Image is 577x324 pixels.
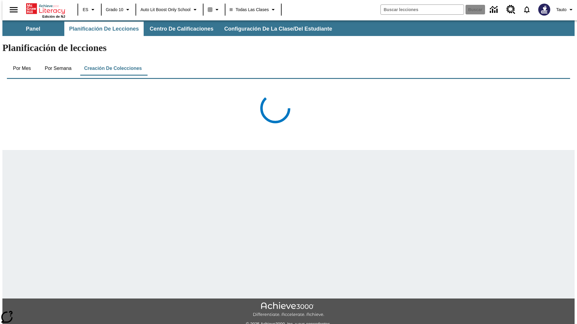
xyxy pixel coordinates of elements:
[486,1,503,18] a: Centro de información
[106,7,123,13] span: Grado 10
[556,7,566,13] span: Tauto
[145,22,218,36] button: Centro de calificaciones
[227,4,279,15] button: Clase: Todas las clases, Selecciona una clase
[26,2,65,18] div: Portada
[138,4,201,15] button: Escuela: Auto Lit Boost only School, Seleccione su escuela
[103,4,134,15] button: Grado: Grado 10, Elige un grado
[503,1,519,18] a: Centro de recursos, Se abrirá en una pestaña nueva.
[538,4,550,16] img: Avatar
[64,22,144,36] button: Planificación de lecciones
[140,7,191,13] span: Auto Lit Boost only School
[219,22,337,36] button: Configuración de la clase/del estudiante
[7,61,37,76] button: Por mes
[150,25,213,32] span: Centro de calificaciones
[3,22,63,36] button: Panel
[40,61,76,76] button: Por semana
[519,2,535,17] a: Notificaciones
[80,4,99,15] button: Lenguaje: ES, Selecciona un idioma
[535,2,554,17] button: Escoja un nuevo avatar
[2,42,575,53] h1: Planificación de lecciones
[554,4,577,15] button: Perfil/Configuración
[2,22,337,36] div: Subbarra de navegación
[42,15,65,18] span: Edición de NJ
[230,7,269,13] span: Todas las clases
[79,61,147,76] button: Creación de colecciones
[2,20,575,36] div: Subbarra de navegación
[253,302,324,317] img: Achieve3000 Differentiate Accelerate Achieve
[83,7,88,13] span: ES
[26,3,65,15] a: Portada
[26,25,40,32] span: Panel
[69,25,139,32] span: Planificación de lecciones
[5,1,23,19] button: Abrir el menú lateral
[381,5,464,14] input: Buscar campo
[224,25,332,32] span: Configuración de la clase/del estudiante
